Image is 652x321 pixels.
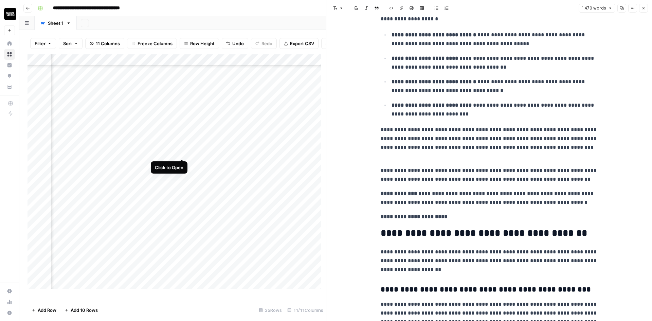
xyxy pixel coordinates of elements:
[285,305,326,316] div: 11/11 Columns
[127,38,177,49] button: Freeze Columns
[71,307,98,314] span: Add 10 Rows
[4,307,15,318] button: Help + Support
[138,40,173,47] span: Freeze Columns
[59,38,83,49] button: Sort
[63,40,72,47] span: Sort
[4,38,15,49] a: Home
[48,20,64,26] div: Sheet 1
[251,38,277,49] button: Redo
[4,49,15,60] a: Browse
[582,5,606,11] span: 1,470 words
[85,38,124,49] button: 11 Columns
[232,40,244,47] span: Undo
[261,40,272,47] span: Redo
[180,38,219,49] button: Row Height
[4,297,15,307] a: Usage
[290,40,314,47] span: Export CSV
[279,38,319,49] button: Export CSV
[35,40,46,47] span: Filter
[35,16,77,30] a: Sheet 1
[579,4,615,13] button: 1,470 words
[96,40,120,47] span: 11 Columns
[256,305,285,316] div: 35 Rows
[155,164,183,171] div: Click to Open
[4,71,15,82] a: Opportunities
[4,60,15,71] a: Insights
[4,286,15,297] a: Settings
[4,82,15,92] a: Your Data
[4,5,15,22] button: Workspace: Contact Studios
[190,40,215,47] span: Row Height
[60,305,102,316] button: Add 10 Rows
[28,305,60,316] button: Add Row
[38,307,56,314] span: Add Row
[30,38,56,49] button: Filter
[222,38,248,49] button: Undo
[4,8,16,20] img: Contact Studios Logo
